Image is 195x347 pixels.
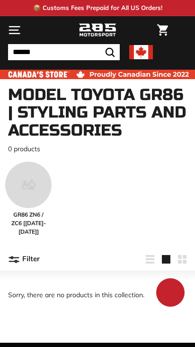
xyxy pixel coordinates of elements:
inbox-online-store-chat: Shopify online store chat [153,278,187,309]
p: 📦 Customs Fees Prepaid for All US Orders! [33,3,162,13]
div: Sorry, there are no products in this collection. [8,271,187,319]
h1: Model Toyota GR86 | Styling Parts and Accessories [8,86,187,139]
input: Search [8,44,120,60]
button: Filter [8,248,40,271]
span: GR86 ZN6 / ZC6 [[DATE]-[DATE]] [5,210,52,236]
a: Cart [152,17,173,44]
p: 0 products [8,144,187,154]
img: Logo_285_Motorsport_areodynamics_components [79,22,116,38]
a: GR86 ZN6 / ZC6 [[DATE]-[DATE]] [5,162,52,236]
